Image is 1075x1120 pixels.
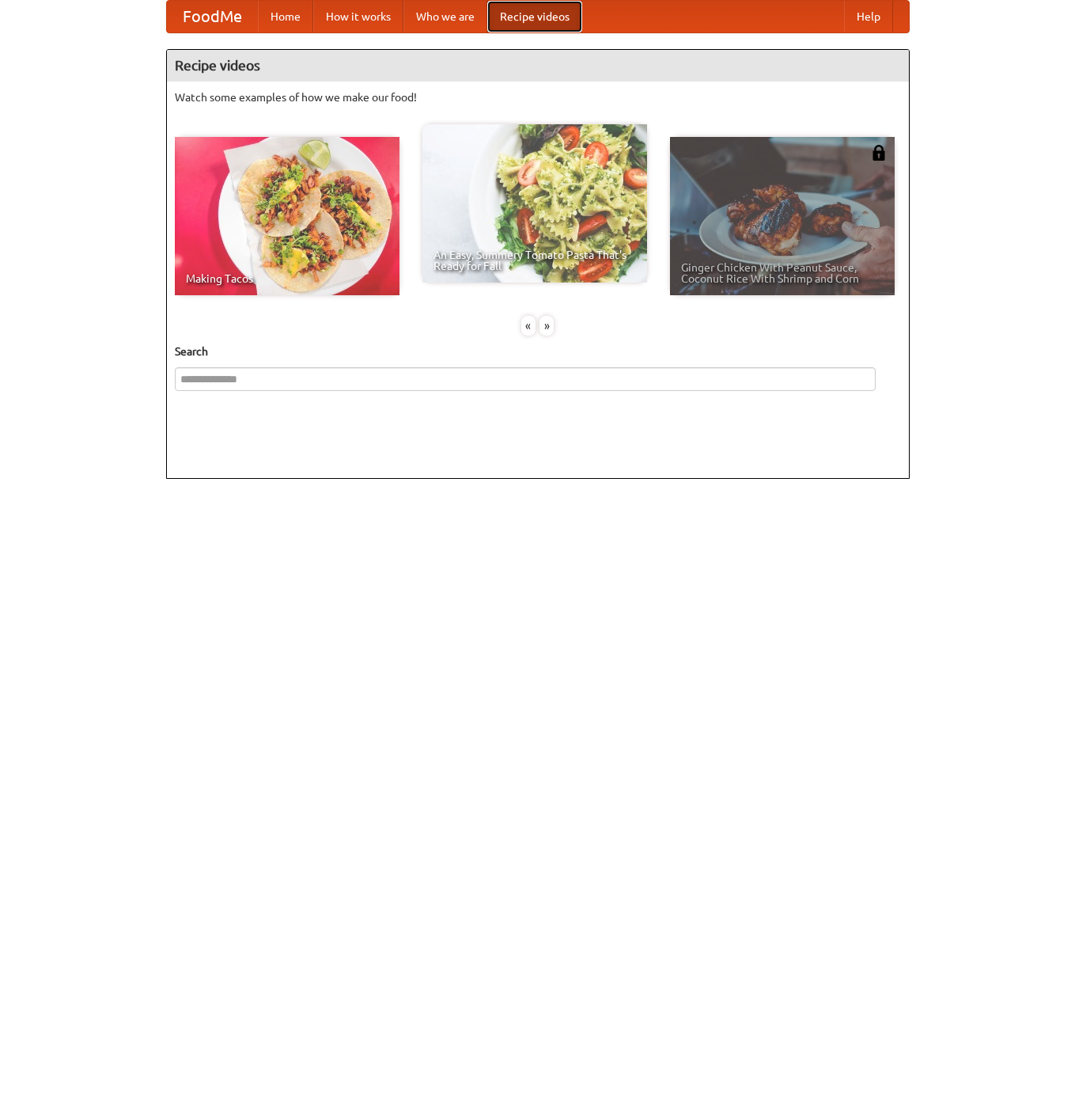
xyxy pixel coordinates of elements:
a: Recipe videos [487,1,582,32]
span: Making Tacos [186,273,388,284]
div: » [539,316,554,336]
span: An Easy, Summery Tomato Pasta That's Ready for Fall [433,249,636,271]
h5: Search [175,344,901,359]
a: Who we are [403,1,487,32]
a: Help [844,1,893,32]
p: Watch some examples of how we make our food! [175,89,901,105]
img: 483408.png [871,145,887,161]
div: « [521,316,536,336]
a: An Easy, Summery Tomato Pasta That's Ready for Fall [422,124,647,283]
a: FoodMe [167,1,258,32]
a: Making Tacos [175,137,399,295]
a: How it works [313,1,403,32]
a: Home [258,1,313,32]
h4: Recipe videos [167,50,909,82]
